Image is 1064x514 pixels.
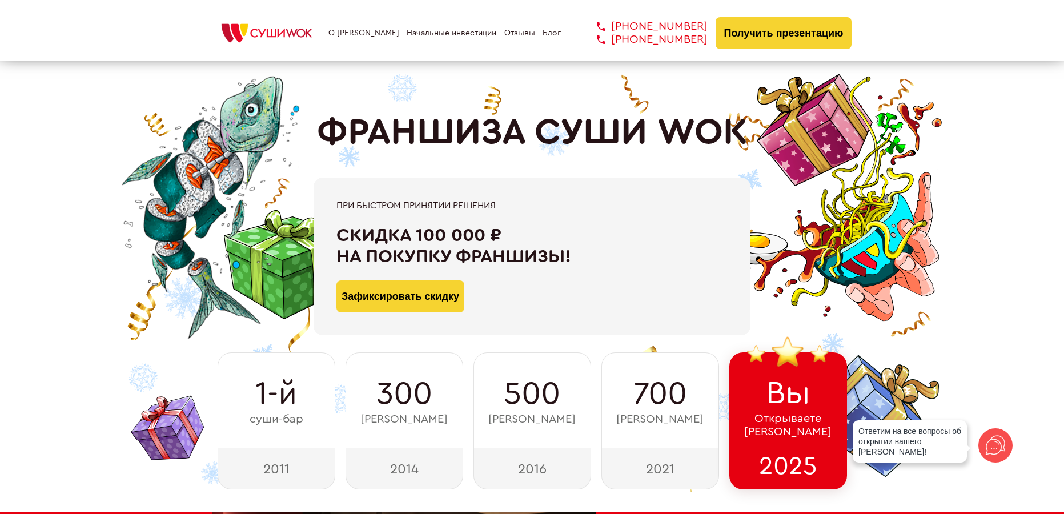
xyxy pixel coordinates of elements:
[853,420,967,463] div: Ответим на все вопросы об открытии вашего [PERSON_NAME]!
[473,448,591,489] div: 2016
[360,413,448,426] span: [PERSON_NAME]
[317,111,748,154] h1: ФРАНШИЗА СУШИ WOK
[336,225,728,267] div: Скидка 100 000 ₽ на покупку франшизы!
[376,376,432,412] span: 300
[336,280,464,312] button: Зафиксировать скидку
[580,33,708,46] a: [PHONE_NUMBER]
[766,375,810,412] span: Вы
[255,376,297,412] span: 1-й
[250,413,303,426] span: суши-бар
[218,448,335,489] div: 2011
[633,376,687,412] span: 700
[616,413,704,426] span: [PERSON_NAME]
[744,412,832,439] span: Открываете [PERSON_NAME]
[504,29,535,38] a: Отзывы
[488,413,576,426] span: [PERSON_NAME]
[328,29,399,38] a: О [PERSON_NAME]
[212,21,321,46] img: СУШИWOK
[601,448,719,489] div: 2021
[407,29,496,38] a: Начальные инвестиции
[543,29,561,38] a: Блог
[504,376,560,412] span: 500
[336,200,728,211] div: При быстром принятии решения
[729,448,847,489] div: 2025
[716,17,852,49] button: Получить презентацию
[346,448,463,489] div: 2014
[580,20,708,33] a: [PHONE_NUMBER]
